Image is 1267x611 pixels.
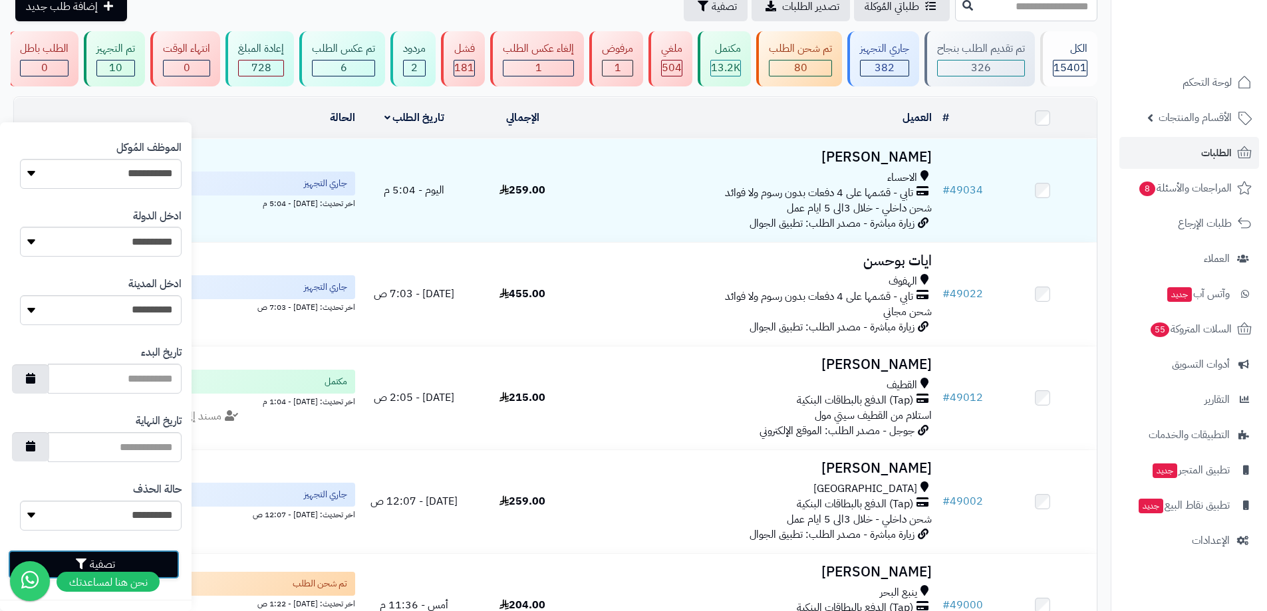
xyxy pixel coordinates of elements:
span: # [942,286,950,302]
span: الهفوف [889,274,917,289]
div: الكل [1053,41,1087,57]
span: وآتس آب [1166,285,1230,303]
a: وآتس آبجديد [1119,278,1259,310]
span: 215.00 [499,390,545,406]
a: التطبيقات والخدمات [1119,419,1259,451]
span: 55 [1151,322,1169,337]
span: 259.00 [499,182,545,198]
span: 259.00 [499,493,545,509]
span: 728 [251,60,271,76]
a: تطبيق نقاط البيعجديد [1119,489,1259,521]
a: #49002 [942,493,983,509]
span: # [942,493,950,509]
h3: [PERSON_NAME] [582,564,932,580]
a: إلغاء عكس الطلب 1 [488,31,587,86]
a: # [942,110,949,126]
span: جديد [1153,463,1177,478]
span: جوجل - مصدر الطلب: الموقع الإلكتروني [760,423,915,439]
span: زيارة مباشرة - مصدر الطلب: تطبيق الجوال [750,319,915,335]
div: فشل [454,41,475,57]
a: الإعدادات [1119,525,1259,556]
div: 1 [603,61,633,76]
a: الكل15401 [1038,31,1100,86]
a: فشل 181 [438,31,488,86]
span: الاحساء [887,170,917,185]
div: 2 [404,61,425,76]
span: شحن مجاني [883,304,932,320]
div: انتهاء الوقت [163,41,210,57]
span: # [942,182,950,198]
a: تم عكس الطلب 6 [297,31,388,86]
span: (Tap) الدفع بالبطاقات البنكية [797,393,913,408]
div: مرفوض [602,41,633,57]
div: 728 [239,61,283,76]
span: [DATE] - 7:03 ص [374,286,454,302]
a: العملاء [1119,243,1259,275]
span: 455.00 [499,286,545,302]
span: جديد [1167,287,1192,302]
a: تاريخ الطلب [384,110,445,126]
span: [GEOGRAPHIC_DATA] [813,481,917,497]
label: الموظف المُوكل [116,140,182,156]
span: 382 [875,60,895,76]
div: مردود [403,41,426,57]
span: جاري التجهيز [304,488,347,501]
div: إعادة المبلغ [238,41,284,57]
label: ادخل المدينة [128,277,182,292]
span: جاري التجهيز [304,281,347,294]
label: حالة الحذف [133,482,182,497]
a: #49012 [942,390,983,406]
a: طلبات الإرجاع [1119,207,1259,239]
span: اليوم - 5:04 م [384,182,444,198]
span: جديد [1139,499,1163,513]
span: استلام من القطيف سيتي مول [815,408,932,424]
span: 80 [794,60,807,76]
span: 1 [535,60,542,76]
div: 0 [164,61,210,76]
span: السلات المتروكة [1149,320,1232,338]
span: 6 [341,60,347,76]
a: مرفوض 1 [587,31,646,86]
a: مكتمل 13.2K [695,31,754,86]
a: جاري التجهيز 382 [845,31,922,86]
span: 504 [662,60,682,76]
span: [DATE] - 2:05 ص [374,390,454,406]
a: ملغي 504 [646,31,695,86]
label: تاريخ البدء [141,345,182,360]
div: 0 [21,61,68,76]
div: تم التجهيز [96,41,135,57]
div: 326 [938,61,1024,76]
a: السلات المتروكة55 [1119,313,1259,345]
span: تطبيق المتجر [1151,461,1230,479]
a: الطلب باطل 0 [5,31,81,86]
span: [DATE] - 12:07 ص [370,493,458,509]
span: الطلبات [1201,144,1232,162]
div: جاري التجهيز [860,41,909,57]
span: المراجعات والأسئلة [1138,179,1232,197]
a: انتهاء الوقت 0 [148,31,223,86]
div: إلغاء عكس الطلب [503,41,574,57]
div: 10 [97,61,134,76]
div: 80 [770,61,831,76]
div: 1 [503,61,573,76]
div: تم عكس الطلب [312,41,375,57]
span: 1 [615,60,621,76]
div: 13180 [711,61,740,76]
span: # [942,390,950,406]
span: 326 [971,60,991,76]
h3: ايات بوحسن [582,253,932,269]
a: الإجمالي [506,110,539,126]
h3: [PERSON_NAME] [582,461,932,476]
span: 13.2K [711,60,740,76]
span: (Tap) الدفع بالبطاقات البنكية [797,497,913,512]
div: 181 [454,61,474,76]
div: 504 [662,61,682,76]
a: الحالة [330,110,355,126]
a: المراجعات والأسئلة8 [1119,172,1259,204]
span: التطبيقات والخدمات [1149,426,1230,444]
div: مكتمل [710,41,741,57]
a: الطلبات [1119,137,1259,169]
div: 6 [313,61,374,76]
div: تم شحن الطلب [769,41,832,57]
a: تطبيق المتجرجديد [1119,454,1259,486]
